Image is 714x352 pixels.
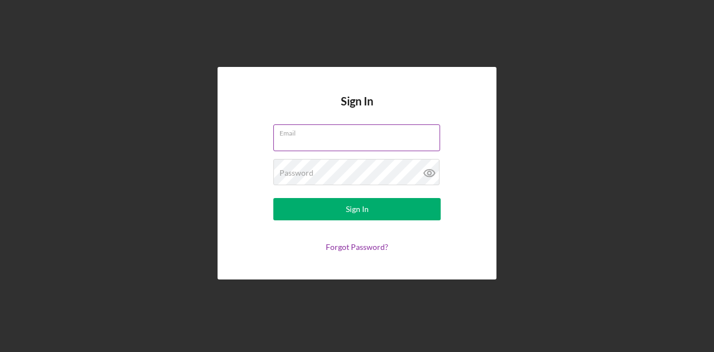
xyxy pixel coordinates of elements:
a: Forgot Password? [326,242,388,252]
label: Password [279,168,313,177]
button: Sign In [273,198,441,220]
label: Email [279,125,440,137]
h4: Sign In [341,95,373,124]
div: Sign In [346,198,369,220]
